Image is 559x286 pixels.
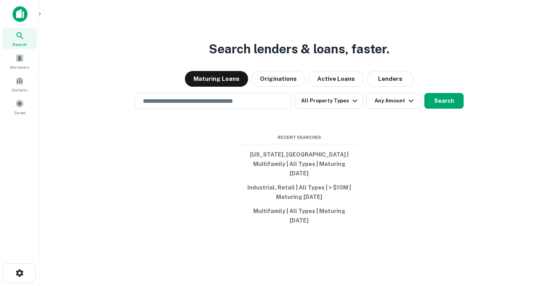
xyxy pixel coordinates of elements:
[2,28,37,49] a: Search
[2,96,37,117] a: Saved
[2,51,37,72] a: Borrowers
[13,41,27,47] span: Search
[14,109,26,116] span: Saved
[295,93,363,109] button: All Property Types
[13,6,27,22] img: capitalize-icon.png
[240,180,358,204] button: Industrial, Retail | All Types | > $10M | Maturing [DATE]
[2,73,37,95] a: Contacts
[366,93,421,109] button: Any Amount
[209,40,389,58] h3: Search lenders & loans, faster.
[251,71,305,87] button: Originations
[10,64,29,70] span: Borrowers
[240,204,358,228] button: Multifamily | All Types | Maturing [DATE]
[309,71,364,87] button: Active Loans
[520,223,559,261] iframe: Chat Widget
[240,134,358,141] span: Recent Searches
[185,71,248,87] button: Maturing Loans
[12,87,27,93] span: Contacts
[424,93,464,109] button: Search
[367,71,414,87] button: Lenders
[240,148,358,180] button: [US_STATE], [GEOGRAPHIC_DATA] | Multifamily | All Types | Maturing [DATE]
